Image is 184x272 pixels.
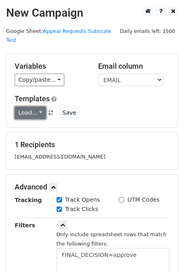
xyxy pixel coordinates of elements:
small: [EMAIL_ADDRESS][DOMAIN_NAME] [15,154,105,160]
a: Daily emails left: 1500 [117,28,178,34]
a: Load... [15,107,46,119]
h5: 1 Recipients [15,140,169,149]
iframe: Chat Widget [143,233,184,272]
label: UTM Codes [127,196,159,204]
label: Track Clicks [65,205,99,213]
h5: Variables [15,62,86,71]
a: Appeal Requests Subscale Test [6,28,111,44]
h5: Email column [98,62,169,71]
a: Templates [15,94,50,103]
label: Track Opens [65,196,100,204]
strong: Filters [15,222,35,228]
h5: Advanced [15,183,169,191]
small: Only include spreadsheet rows that match the following filters: [57,231,167,247]
strong: Tracking [15,197,42,203]
span: Daily emails left: 1500 [117,27,178,36]
a: Copy/paste... [15,74,64,86]
small: Google Sheet: [6,28,111,44]
button: Save [59,107,80,119]
h2: New Campaign [6,6,178,20]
